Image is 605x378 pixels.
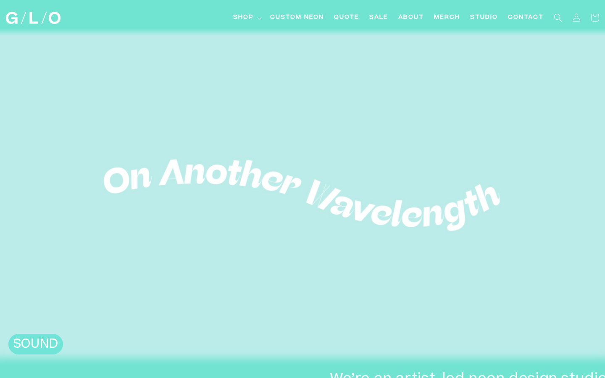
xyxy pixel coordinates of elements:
[470,13,498,22] span: Studio
[233,13,254,22] span: Shop
[508,13,544,22] span: Contact
[434,13,460,22] span: Merch
[369,13,388,22] span: SALE
[13,338,59,353] h2: SOUND
[429,8,465,27] a: Merch
[228,8,265,27] summary: Shop
[334,13,359,22] span: Quote
[6,12,60,24] img: GLO Studio
[329,8,364,27] a: Quote
[549,8,567,27] summary: Search
[503,8,549,27] a: Contact
[265,8,329,27] a: Custom Neon
[465,8,503,27] a: Studio
[270,13,324,22] span: Custom Neon
[398,13,424,22] span: About
[393,8,429,27] a: About
[364,8,393,27] a: SALE
[3,9,64,27] a: GLO Studio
